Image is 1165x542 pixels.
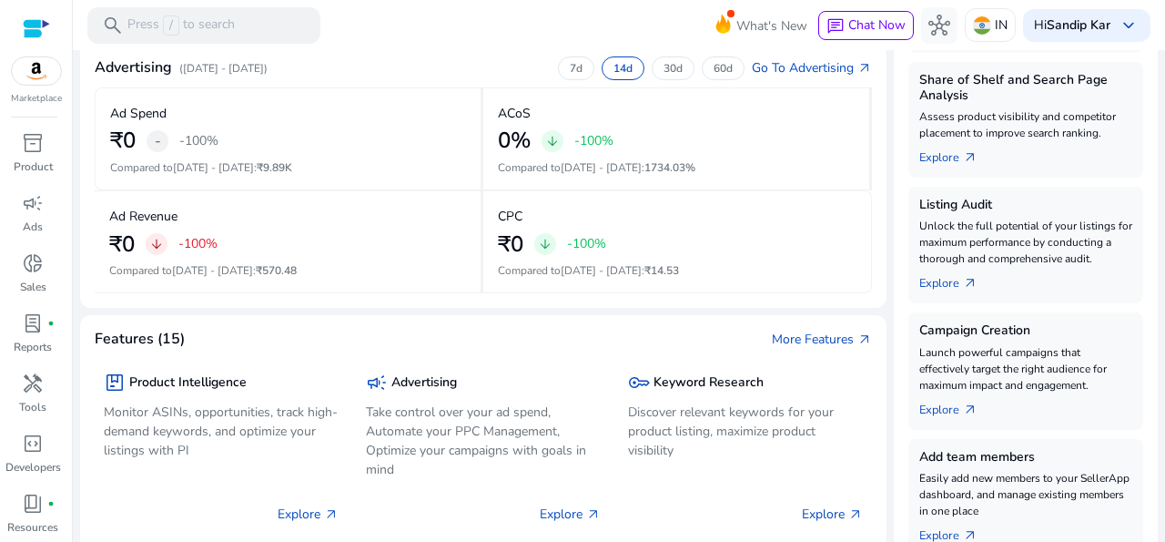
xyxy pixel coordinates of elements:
p: -100% [567,238,606,251]
p: Monitor ASINs, opportunities, track high-demand keywords, and optimize your listings with PI [104,403,339,460]
h5: Product Intelligence [129,375,247,391]
span: [DATE] - [DATE] [561,160,642,175]
img: amazon.svg [12,57,61,85]
h2: 0% [498,128,531,154]
h4: Features (15) [95,331,185,348]
p: -100% [574,135,613,148]
h5: Advertising [391,375,457,391]
p: -100% [178,238,218,251]
span: handyman [22,373,44,394]
h5: Campaign Creation [919,323,1132,339]
p: 30d [664,61,683,76]
p: Compared to : [498,262,856,279]
a: Explorearrow_outward [919,267,992,292]
p: Reports [14,339,52,355]
p: Ads [23,219,43,235]
p: Press to search [127,15,235,36]
span: fiber_manual_record [47,500,55,507]
span: inventory_2 [22,132,44,154]
p: Product [14,159,53,175]
p: Sales [20,279,46,295]
a: Go To Advertisingarrow_outward [752,58,872,77]
p: Compared to : [110,159,466,176]
img: in.svg [973,16,991,35]
p: Tools [19,399,46,415]
span: campaign [22,192,44,214]
p: Explore [802,505,863,524]
p: 7d [570,61,582,76]
span: arrow_outward [586,507,601,522]
p: ACoS [498,104,531,123]
p: Launch powerful campaigns that effectively target the right audience for maximum impact and engag... [919,344,1132,394]
span: / [163,15,179,36]
b: Sandip Kar [1047,16,1110,34]
p: Marketplace [11,92,62,106]
p: 60d [714,61,733,76]
p: 14d [613,61,633,76]
span: arrow_outward [857,61,872,76]
span: arrow_outward [848,507,863,522]
span: campaign [366,372,388,394]
span: chat [826,17,845,36]
span: key [628,372,650,394]
h4: Advertising [95,59,172,77]
span: lab_profile [22,312,44,334]
span: code_blocks [22,433,44,455]
span: fiber_manual_record [47,320,55,327]
h5: Share of Shelf and Search Page Analysis [919,73,1132,104]
span: arrow_outward [324,507,339,522]
p: Easily add new members to your SellerApp dashboard, and manage existing members in one place [919,470,1132,519]
p: Developers [5,459,61,476]
span: arrow_outward [963,276,978,291]
span: Chat Now [848,16,906,34]
span: book_4 [22,493,44,515]
span: arrow_downward [538,237,552,251]
h5: Keyword Research [653,375,764,391]
h5: Listing Audit [919,198,1132,213]
span: [DATE] - [DATE] [173,160,254,175]
h5: Add team members [919,450,1132,465]
span: ₹14.53 [644,263,679,278]
p: Compared to : [498,159,855,176]
span: 1734.03% [644,160,695,175]
span: keyboard_arrow_down [1118,15,1140,36]
h2: ₹0 [110,128,136,154]
a: Explorearrow_outward [919,394,992,419]
button: hub [921,7,957,44]
button: chatChat Now [818,11,914,40]
h2: ₹0 [498,231,523,258]
h2: ₹0 [109,231,135,258]
p: IN [995,9,1008,41]
a: Explorearrow_outward [919,141,992,167]
p: Explore [540,505,601,524]
p: Ad Spend [110,104,167,123]
p: ([DATE] - [DATE]) [179,60,268,77]
span: package [104,372,126,394]
p: Assess product visibility and competitor placement to improve search ranking. [919,108,1132,141]
span: ₹570.48 [256,263,297,278]
p: -100% [179,135,218,148]
span: arrow_outward [963,403,978,417]
span: [DATE] - [DATE] [172,263,253,278]
p: Compared to : [109,262,466,279]
span: What's New [736,10,807,42]
span: hub [928,15,950,36]
span: arrow_downward [545,134,560,148]
span: arrow_downward [149,237,164,251]
span: - [155,130,161,152]
p: Explore [278,505,339,524]
p: Take control over your ad spend, Automate your PPC Management, Optimize your campaigns with goals... [366,403,601,479]
p: CPC [498,207,522,226]
p: Unlock the full potential of your listings for maximum performance by conducting a thorough and c... [919,218,1132,267]
a: More Featuresarrow_outward [772,330,872,349]
span: arrow_outward [857,332,872,347]
span: search [102,15,124,36]
span: donut_small [22,252,44,274]
span: ₹9.89K [257,160,292,175]
span: [DATE] - [DATE] [561,263,642,278]
span: arrow_outward [963,150,978,165]
p: Hi [1034,19,1110,32]
p: Discover relevant keywords for your product listing, maximize product visibility [628,403,863,460]
p: Ad Revenue [109,207,177,226]
p: Resources [7,519,58,536]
